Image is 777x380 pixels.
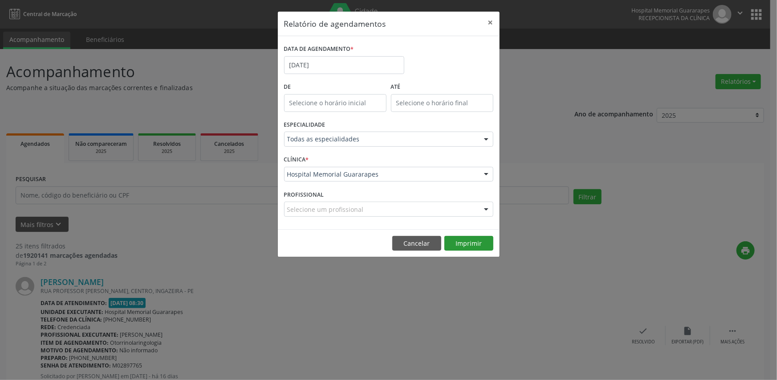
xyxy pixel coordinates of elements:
[444,236,493,251] button: Imprimir
[284,118,325,132] label: ESPECIALIDADE
[287,170,475,179] span: Hospital Memorial Guararapes
[284,42,354,56] label: DATA DE AGENDAMENTO
[391,94,493,112] input: Selecione o horário final
[284,56,404,74] input: Selecione uma data ou intervalo
[284,153,309,167] label: CLÍNICA
[391,80,493,94] label: ATÉ
[482,12,500,33] button: Close
[284,188,324,202] label: PROFISSIONAL
[284,18,386,29] h5: Relatório de agendamentos
[287,205,364,214] span: Selecione um profissional
[392,236,441,251] button: Cancelar
[284,80,386,94] label: De
[284,94,386,112] input: Selecione o horário inicial
[287,135,475,144] span: Todas as especialidades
